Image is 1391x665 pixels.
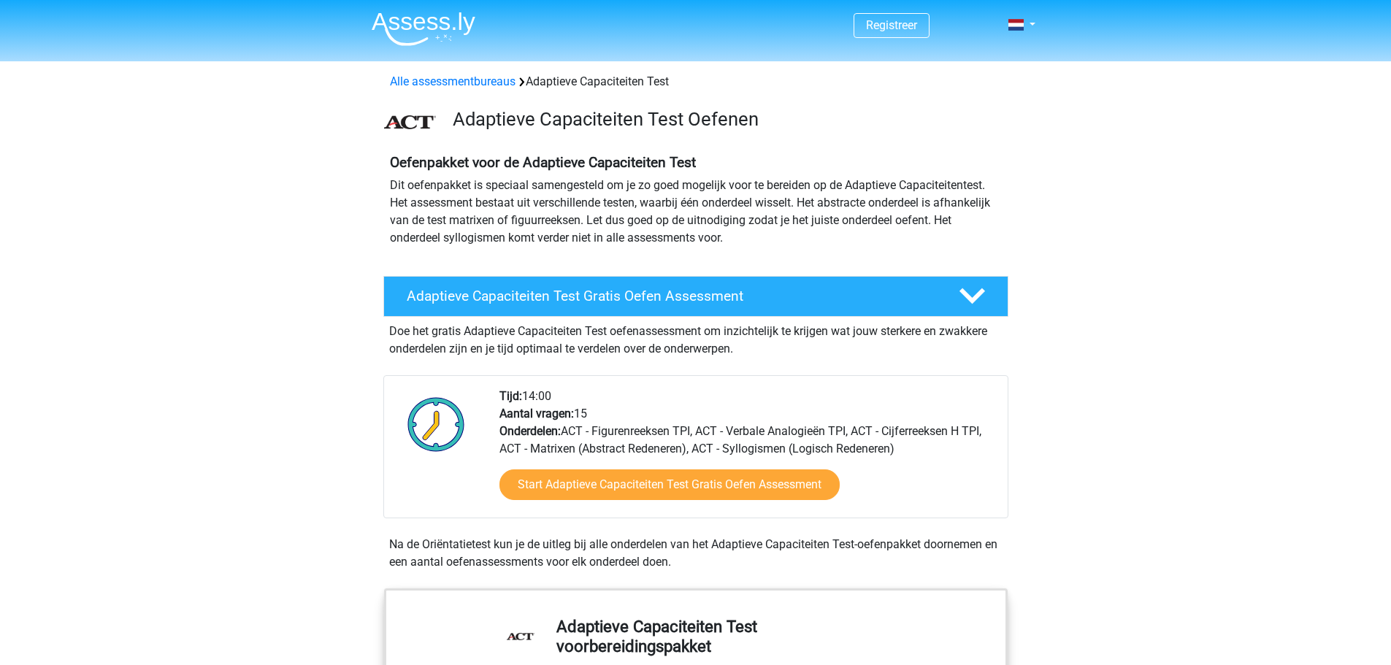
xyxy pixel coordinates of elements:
[407,288,935,304] h4: Adaptieve Capaciteiten Test Gratis Oefen Assessment
[372,12,475,46] img: Assessly
[453,108,997,131] h3: Adaptieve Capaciteiten Test Oefenen
[390,74,516,88] a: Alle assessmentbureaus
[390,154,696,171] b: Oefenpakket voor de Adaptieve Capaciteiten Test
[499,424,561,438] b: Onderdelen:
[866,18,917,32] a: Registreer
[378,276,1014,317] a: Adaptieve Capaciteiten Test Gratis Oefen Assessment
[399,388,473,461] img: Klok
[390,177,1002,247] p: Dit oefenpakket is speciaal samengesteld om je zo goed mogelijk voor te bereiden op de Adaptieve ...
[384,73,1008,91] div: Adaptieve Capaciteiten Test
[499,389,522,403] b: Tijd:
[488,388,1007,518] div: 14:00 15 ACT - Figurenreeksen TPI, ACT - Verbale Analogieën TPI, ACT - Cijferreeksen H TPI, ACT -...
[383,536,1008,571] div: Na de Oriëntatietest kun je de uitleg bij alle onderdelen van het Adaptieve Capaciteiten Test-oef...
[499,469,840,500] a: Start Adaptieve Capaciteiten Test Gratis Oefen Assessment
[384,115,436,129] img: ACT
[383,317,1008,358] div: Doe het gratis Adaptieve Capaciteiten Test oefenassessment om inzichtelijk te krijgen wat jouw st...
[499,407,574,420] b: Aantal vragen:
